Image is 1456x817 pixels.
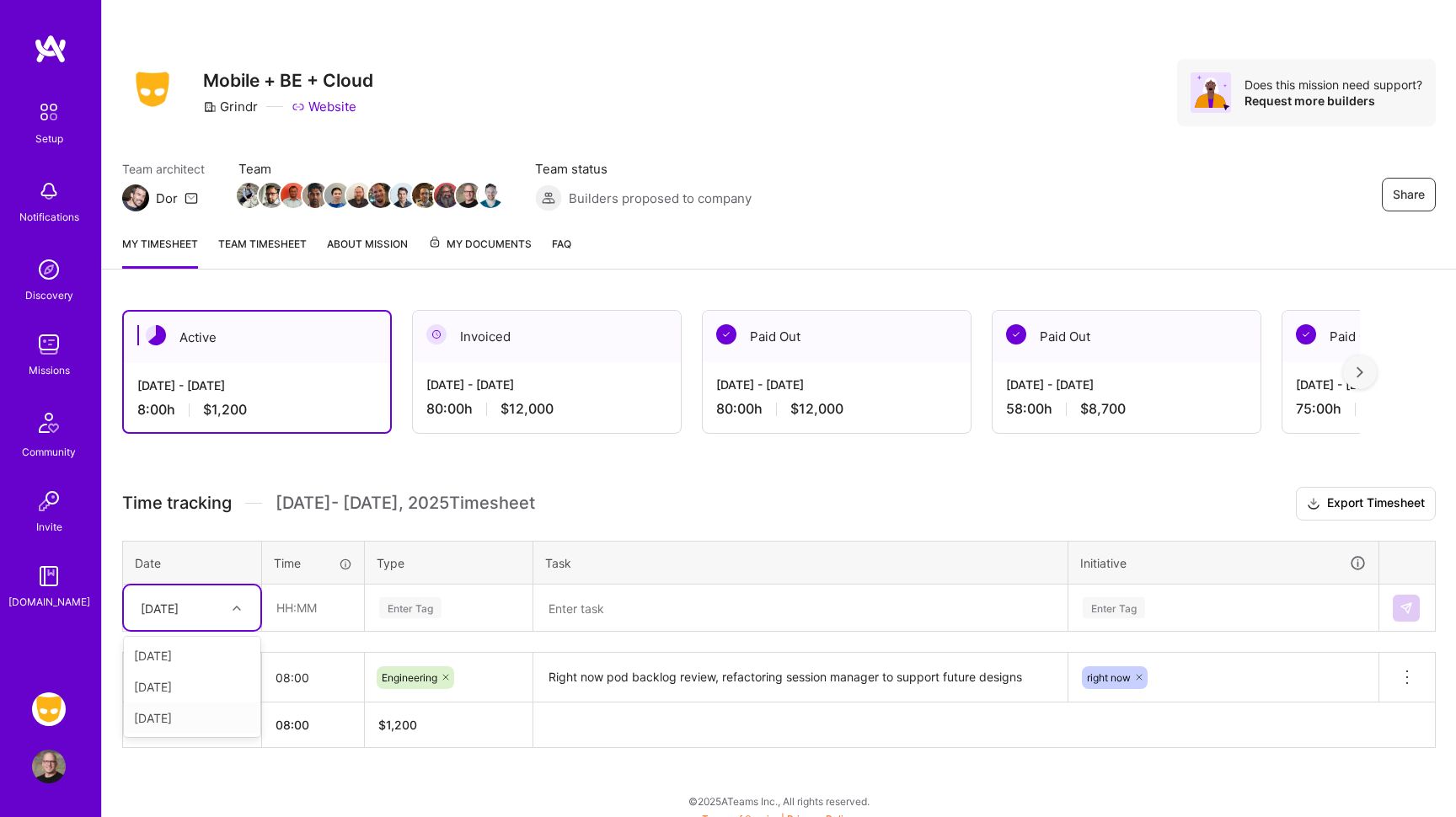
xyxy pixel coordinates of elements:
img: teamwork [32,328,66,361]
a: User Avatar [28,750,70,783]
img: Team Member Avatar [281,183,306,208]
a: Team Member Avatar [304,181,326,210]
a: Grindr: Mobile + BE + Cloud [28,692,70,726]
img: Paid Out [716,324,736,344]
div: Notifications [19,208,79,226]
div: Does this mission need support? [1245,77,1422,93]
span: Share [1393,186,1425,203]
img: Community [29,403,69,443]
input: HH:MM [262,655,364,700]
div: Paid Out [993,311,1261,362]
div: Missions [29,361,70,379]
div: 80:00 h [426,400,667,418]
div: [DATE] - [DATE] [1006,376,1247,393]
div: Invoiced [413,311,681,362]
span: $12,000 [790,400,843,418]
img: Team Member Avatar [346,183,372,208]
i: icon Chevron [233,604,241,612]
span: $1,200 [203,401,247,419]
textarea: Right now pod backlog review, refactoring session manager to support future designs [535,654,1066,701]
img: discovery [32,253,66,286]
img: Builders proposed to company [535,184,562,211]
div: Enter Tag [379,595,442,621]
a: Team timesheet [218,235,307,269]
th: Type [365,541,533,585]
div: Discovery [25,286,73,304]
span: $ 1,200 [378,718,417,732]
a: Team Member Avatar [238,181,260,210]
img: Team Member Avatar [324,183,350,208]
th: Date [123,541,262,585]
img: Team Member Avatar [237,183,262,208]
th: Task [533,541,1068,585]
span: My Documents [428,235,532,254]
div: 8:00 h [137,401,377,419]
a: Team Member Avatar [479,181,501,210]
span: Engineering [382,671,437,684]
span: Builders proposed to company [569,190,752,207]
div: [DATE] - [DATE] [137,376,377,394]
a: Team Member Avatar [458,181,479,210]
img: Submit [1400,601,1413,615]
div: Grindr [203,98,258,115]
img: Team Architect [122,184,149,211]
div: [DATE] [124,702,260,734]
a: Team Member Avatar [260,181,282,210]
div: Enter Tag [1083,595,1145,621]
img: Team Member Avatar [302,183,328,208]
a: About Mission [327,235,408,269]
img: Paid Out [1006,324,1026,344]
div: Paid Out [703,311,971,362]
div: 80:00 h [716,400,957,418]
img: Avatar [1191,72,1231,113]
th: Total [123,702,262,748]
span: Team architect [122,160,205,178]
div: Request more builders [1245,93,1422,109]
div: Setup [35,130,63,147]
span: right now [1087,671,1131,684]
img: guide book [32,559,66,593]
img: Paid Out [1296,324,1316,344]
input: HH:MM [263,585,363,630]
a: Team Member Avatar [282,181,304,210]
img: setup [31,94,67,130]
button: Export Timesheet [1296,487,1436,521]
div: [DATE] - [DATE] [716,376,957,393]
img: Team Member Avatar [259,183,284,208]
div: Dor [156,190,178,207]
div: 58:00 h [1006,400,1247,418]
a: Team Member Avatar [436,181,458,210]
div: Active [124,312,390,363]
div: Community [22,443,76,461]
img: logo [34,34,67,64]
img: Team Member Avatar [478,183,503,208]
i: icon Mail [185,191,198,205]
img: Invite [32,484,66,518]
div: Time [274,554,352,572]
div: [DATE] [141,599,179,617]
div: [DATE] [124,671,260,702]
img: right [1357,366,1363,378]
button: Share [1382,178,1436,211]
span: Team [238,160,501,178]
img: Invoiced [426,324,447,344]
img: Team Member Avatar [412,183,437,208]
img: Team Member Avatar [368,183,393,208]
div: Invite [36,518,62,536]
a: My timesheet [122,235,198,269]
img: Active [146,325,166,345]
img: bell [32,174,66,208]
img: User Avatar [32,750,66,783]
a: Team Member Avatar [392,181,414,210]
a: Team Member Avatar [414,181,436,210]
img: Team Member Avatar [456,183,481,208]
div: [DATE] [124,640,260,671]
div: Initiative [1080,553,1367,573]
a: Team Member Avatar [348,181,370,210]
span: Time tracking [122,493,232,514]
i: icon Download [1307,495,1320,513]
div: [DOMAIN_NAME] [8,593,90,611]
a: My Documents [428,235,532,269]
span: $12,000 [500,400,554,418]
img: Grindr: Mobile + BE + Cloud [32,692,66,726]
